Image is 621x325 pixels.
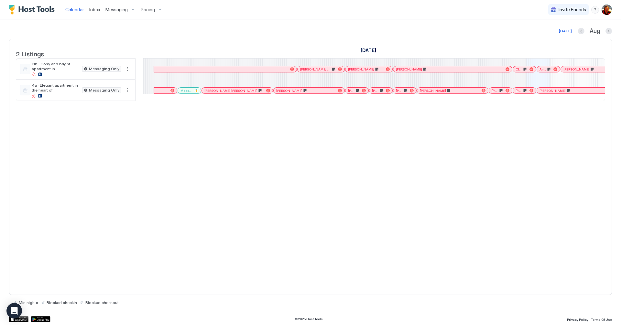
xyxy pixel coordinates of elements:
[65,6,84,13] a: Calendar
[411,55,425,64] a: August 22, 2025
[516,67,522,71] span: Clars [PERSON_NAME]
[372,89,379,93] span: [PERSON_NAME]
[274,56,280,63] span: Sat
[204,89,257,93] span: [PERSON_NAME] [PERSON_NAME]
[561,56,569,63] span: Thu
[105,7,128,13] span: Messaging
[388,56,392,63] span: 21
[539,89,566,93] span: [PERSON_NAME]
[219,55,235,64] a: August 14, 2025
[558,27,573,35] button: [DATE]
[434,55,450,64] a: August 23, 2025
[348,67,374,71] span: [PERSON_NAME]
[420,89,446,93] span: [PERSON_NAME]
[581,56,586,63] span: 29
[605,28,612,34] button: Next month
[604,56,609,63] span: 30
[563,67,590,71] span: [PERSON_NAME]
[244,55,257,64] a: August 15, 2025
[369,56,378,63] span: Wed
[567,316,588,322] a: Privacy Policy
[321,56,329,63] span: Mon
[19,300,38,305] span: Min nights
[147,55,163,64] a: August 11, 2025
[489,56,497,63] span: Mon
[180,89,192,93] span: Mass producciones
[413,56,418,63] span: 22
[196,56,200,63] span: 13
[531,56,536,63] span: 27
[529,55,547,64] a: August 27, 2025
[492,89,498,93] span: [PERSON_NAME]
[220,56,225,63] span: 14
[300,67,331,71] span: [PERSON_NAME] Dos [PERSON_NAME]
[602,55,617,64] a: August 30, 2025
[591,318,612,321] span: Terms Of Use
[539,67,546,71] span: Antoo Nigito De Bond
[31,316,50,322] a: Google Play Store
[339,55,354,64] a: August 19, 2025
[153,56,161,63] span: Mon
[514,56,521,63] span: Tue
[483,56,488,63] span: 25
[340,56,344,63] span: 19
[567,318,588,321] span: Privacy Policy
[89,7,100,12] span: Inbox
[591,316,612,322] a: Terms Of Use
[516,89,522,93] span: [PERSON_NAME]
[466,56,473,63] span: Sun
[47,300,77,305] span: Blocked checkin
[173,56,177,63] span: 12
[481,55,499,64] a: August 25, 2025
[32,83,80,92] span: 4a · Elegant apartment in the heart of [GEOGRAPHIC_DATA]
[314,55,331,64] a: August 18, 2025
[124,86,131,94] div: menu
[178,56,185,63] span: Tue
[553,55,570,64] a: August 28, 2025
[124,65,131,73] button: More options
[201,56,210,63] span: Wed
[393,56,401,63] span: Thu
[298,56,305,63] span: Sun
[387,55,402,64] a: August 21, 2025
[579,55,593,64] a: August 29, 2025
[16,49,44,58] span: 2 Listings
[267,55,282,64] a: August 16, 2025
[348,89,355,93] span: [PERSON_NAME]
[65,7,84,12] span: Calendar
[226,56,233,63] span: Thu
[85,300,119,305] span: Blocked checkout
[590,27,600,35] span: Aug
[459,56,465,63] span: 24
[9,5,58,15] div: Host Tools Logo
[359,46,378,55] a: August 11, 2025
[251,56,256,63] span: Fri
[587,56,591,63] span: Fri
[9,316,28,322] a: App Store
[506,55,522,64] a: August 26, 2025
[578,28,584,34] button: Previous month
[537,56,545,63] span: Wed
[316,56,320,63] span: 18
[89,6,100,13] a: Inbox
[276,89,302,93] span: [PERSON_NAME]
[295,317,323,321] span: © 2025 Host Tools
[291,55,306,64] a: August 17, 2025
[396,67,422,71] span: [PERSON_NAME]
[345,56,353,63] span: Tue
[602,5,612,15] div: User profile
[591,6,599,14] div: menu
[149,56,152,63] span: 11
[555,56,560,63] span: 28
[458,55,474,64] a: August 24, 2025
[194,55,211,64] a: August 13, 2025
[292,56,297,63] span: 17
[507,56,513,63] span: 26
[32,61,80,71] span: 11b · Cosy and bright apartment in [GEOGRAPHIC_DATA]
[141,7,155,13] span: Pricing
[363,56,368,63] span: 20
[269,56,273,63] span: 16
[559,7,586,13] span: Invite Friends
